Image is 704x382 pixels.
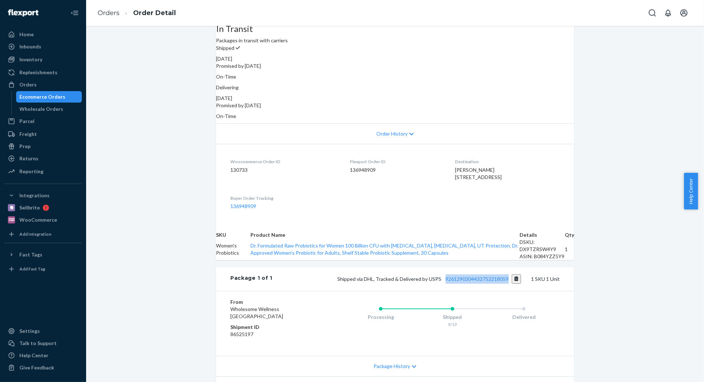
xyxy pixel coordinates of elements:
dt: From [230,298,316,306]
div: DSKU: DX9TZRSW4Y9 [520,239,565,253]
h3: In Transit [216,24,574,33]
a: Orders [4,79,82,90]
div: Processing [345,313,417,321]
div: Add Fast Tag [19,266,45,272]
p: Delivering [216,84,574,91]
div: Settings [19,327,40,335]
div: Packages in transit with carriers [216,24,574,44]
div: Inventory [19,56,42,63]
dt: Buyer Order Tracking [230,195,338,201]
a: Dr. Formulated Raw Probiotics for Women 100 Billion CFU with [MEDICAL_DATA], [MEDICAL_DATA], UT P... [251,242,518,256]
div: Inbounds [19,43,41,50]
span: Wholesome Wellness [GEOGRAPHIC_DATA] [230,306,283,319]
td: 1 [565,239,574,260]
dd: 136948909 [350,166,443,174]
div: [DATE] [216,95,574,102]
th: Qty [565,231,574,239]
dt: Destination [455,159,560,165]
ol: breadcrumbs [92,3,182,24]
dt: Shipment ID [230,324,316,331]
a: Parcel [4,115,82,127]
div: Delivered [488,313,560,321]
a: Ecommerce Orders [16,91,82,103]
div: Wholesale Orders [20,105,64,113]
th: Details [520,231,565,239]
th: Product Name [251,231,520,239]
th: SKU [216,231,251,239]
div: Integrations [19,192,50,199]
div: Add Integration [19,231,51,237]
td: Women's Probiotics [216,239,251,260]
p: On-Time [216,73,574,80]
span: Shipped via DHL, Tracked & Delivered by USPS [338,276,521,282]
div: Orders [19,81,37,88]
a: Orders [98,9,119,17]
img: Flexport logo [8,9,38,16]
div: Prep [19,143,30,150]
a: Reporting [4,166,82,177]
a: Order Detail [133,9,176,17]
dd: 130733 [230,166,338,174]
dd: 86525197 [230,331,316,338]
span: Package History [374,363,410,370]
button: Open Search Box [645,6,660,20]
div: 1 SKU 1 Unit [272,274,560,284]
div: Returns [19,155,38,162]
div: Help Center [19,352,48,359]
span: Order History [376,130,408,137]
a: Inbounds [4,41,82,52]
div: ASIN: B084YZZ5Y9 [520,253,565,260]
a: Settings [4,325,82,337]
a: Wholesale Orders [16,103,82,115]
button: Copy tracking number [512,274,521,284]
a: Talk to Support [4,338,82,349]
div: Ecommerce Orders [20,93,66,100]
div: Sellbrite [19,204,40,211]
div: 9/19 [417,321,488,327]
p: Promised by [DATE] [216,102,574,109]
div: WooCommerce [19,216,57,223]
div: Fast Tags [19,251,42,258]
p: On-Time [216,113,574,120]
a: Home [4,29,82,40]
a: Help Center [4,350,82,361]
button: Open notifications [661,6,675,20]
dt: Flexport Order ID [350,159,443,165]
a: 9261290304432752218059 [446,276,509,282]
a: Replenishments [4,67,82,78]
a: Freight [4,128,82,140]
div: Reporting [19,168,43,175]
div: Replenishments [19,69,57,76]
button: Help Center [684,173,698,209]
div: Parcel [19,118,34,125]
div: Package 1 of 1 [230,274,272,284]
a: Sellbrite [4,202,82,213]
a: Add Integration [4,228,82,240]
a: Inventory [4,54,82,65]
a: Add Fast Tag [4,263,82,275]
button: Close Navigation [67,6,82,20]
span: [PERSON_NAME] [STREET_ADDRESS] [455,167,502,180]
a: WooCommerce [4,214,82,226]
div: Home [19,31,34,38]
button: Fast Tags [4,249,82,260]
div: Give Feedback [19,364,54,371]
div: [DATE] [216,55,574,62]
a: Returns [4,153,82,164]
a: 136948909 [230,203,256,209]
div: Talk to Support [19,340,57,347]
button: Give Feedback [4,362,82,373]
p: Shipped [216,44,574,52]
a: Prep [4,141,82,152]
button: Open account menu [677,6,691,20]
div: Shipped [417,313,488,321]
dt: Woocommerce Order ID [230,159,338,165]
button: Integrations [4,190,82,201]
p: Promised by [DATE] [216,62,574,70]
div: Freight [19,131,37,138]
